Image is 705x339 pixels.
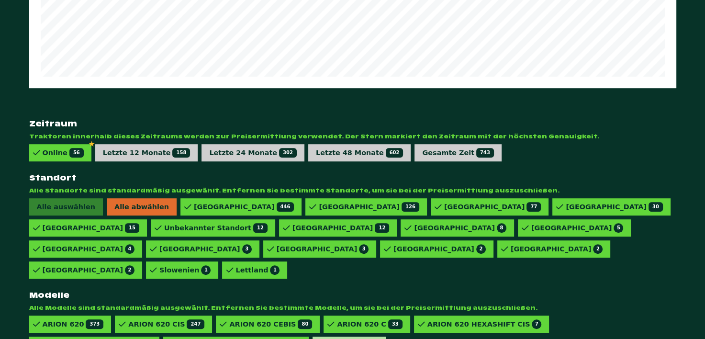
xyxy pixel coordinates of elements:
[229,319,312,329] div: ARION 620 CEBIS
[649,202,663,212] span: 30
[29,198,103,215] span: Alle auswählen
[29,187,676,194] span: Alle Standorte sind standardmäßig ausgewählt. Entfernen Sie bestimmte Standorte, um sie bei der P...
[526,202,541,212] span: 77
[187,319,204,329] span: 247
[242,244,252,254] span: 3
[566,202,662,212] div: [GEOGRAPHIC_DATA]
[414,223,506,233] div: [GEOGRAPHIC_DATA]
[159,244,252,254] div: [GEOGRAPHIC_DATA]
[593,244,603,254] span: 2
[277,202,294,212] span: 446
[29,173,676,183] strong: Standort
[476,148,494,158] span: 743
[43,148,84,158] div: Online
[164,223,268,233] div: Unbekannter Standort
[402,202,419,212] span: 126
[86,319,103,329] span: 373
[292,223,389,233] div: [GEOGRAPHIC_DATA]
[614,223,623,233] span: 5
[201,265,211,275] span: 1
[172,148,190,158] span: 158
[125,223,139,233] span: 15
[159,265,211,275] div: Slowenien
[107,198,177,215] span: Alle abwählen
[43,319,104,329] div: ARION 620
[375,223,389,233] span: 12
[194,202,294,212] div: [GEOGRAPHIC_DATA]
[298,319,312,329] span: 80
[235,265,280,275] div: Lettland
[337,319,402,329] div: ARION 620 C
[29,119,676,129] strong: Zeitraum
[388,319,403,329] span: 33
[125,265,134,275] span: 2
[277,244,369,254] div: [GEOGRAPHIC_DATA]
[209,148,297,158] div: Letzte 24 Monate
[531,223,624,233] div: [GEOGRAPHIC_DATA]
[29,133,676,140] span: Traktoren innerhalb dieses Zeitraums werden zur Preisermittlung verwendet. Der Stern markiert den...
[511,244,603,254] div: [GEOGRAPHIC_DATA]
[103,148,190,158] div: Letzte 12 Monate
[43,265,135,275] div: [GEOGRAPHIC_DATA]
[253,223,268,233] span: 12
[386,148,403,158] span: 602
[427,319,542,329] div: ARION 620 HEXASHIFT CIS
[319,202,419,212] div: [GEOGRAPHIC_DATA]
[29,290,676,300] strong: Modelle
[43,244,135,254] div: [GEOGRAPHIC_DATA]
[359,244,369,254] span: 3
[279,148,297,158] span: 302
[270,265,280,275] span: 1
[476,244,486,254] span: 2
[497,223,506,233] span: 8
[444,202,541,212] div: [GEOGRAPHIC_DATA]
[393,244,486,254] div: [GEOGRAPHIC_DATA]
[69,148,84,158] span: 56
[532,319,541,329] span: 7
[29,304,676,312] span: Alle Modelle sind standardmäßig ausgewählt. Entfernen Sie bestimmte Modelle, um sie bei der Preis...
[125,244,134,254] span: 4
[422,148,493,158] div: Gesamte Zeit
[316,148,403,158] div: Letzte 48 Monate
[128,319,204,329] div: ARION 620 CIS
[43,223,139,233] div: [GEOGRAPHIC_DATA]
